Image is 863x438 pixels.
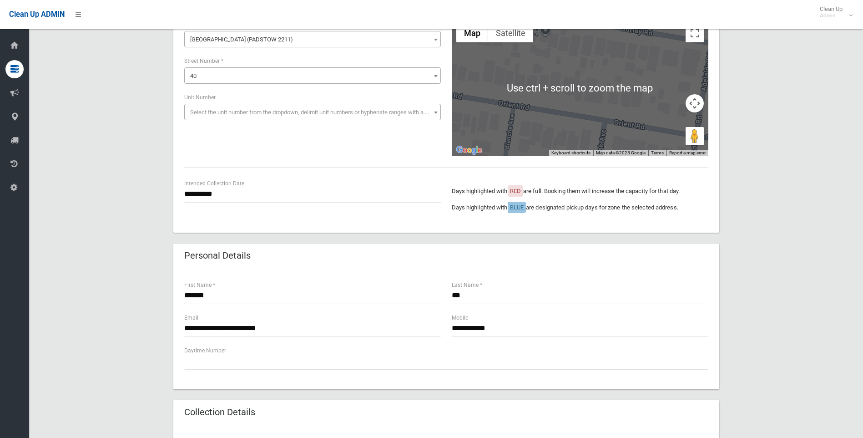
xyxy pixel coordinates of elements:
span: Clean Up [815,5,852,19]
header: Collection Details [173,403,266,421]
a: Report a map error [669,150,706,155]
small: Admin [820,12,843,19]
span: BLUE [510,204,524,211]
button: Drag Pegman onto the map to open Street View [686,127,704,145]
span: 40 [187,70,439,82]
button: Show street map [456,24,488,42]
button: Map camera controls [686,94,704,112]
div: 40 Orient Road, PADSTOW NSW 2211 [580,69,590,85]
button: Toggle fullscreen view [686,24,704,42]
span: Orient Road (PADSTOW 2211) [187,33,439,46]
span: RED [510,188,521,194]
p: Days highlighted with are full. Booking them will increase the capacity for that day. [452,186,708,197]
header: Personal Details [173,247,262,265]
span: Select the unit number from the dropdown, delimit unit numbers or hyphenate ranges with a comma [190,109,444,116]
a: Terms [651,150,664,155]
span: 40 [184,67,441,84]
span: Clean Up ADMIN [9,10,65,19]
button: Keyboard shortcuts [551,150,590,156]
span: Orient Road (PADSTOW 2211) [184,31,441,47]
img: Google [454,144,484,156]
span: Map data ©2025 Google [596,150,646,155]
a: Open this area in Google Maps (opens a new window) [454,144,484,156]
p: Days highlighted with are designated pickup days for zone the selected address. [452,202,708,213]
span: 40 [190,72,197,79]
button: Show satellite imagery [488,24,533,42]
